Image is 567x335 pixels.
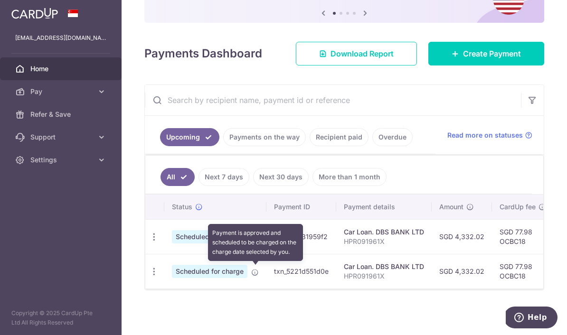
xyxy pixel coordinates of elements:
a: Overdue [372,128,413,146]
span: Download Report [331,48,394,59]
td: SGD 4,332.02 [432,254,492,288]
span: Read more on statuses [447,130,523,140]
p: HPR091961X [344,237,424,246]
a: Download Report [296,42,417,65]
a: Next 30 days [253,168,309,186]
td: txn_971331959f2 [266,219,336,254]
a: Upcoming [160,128,219,146]
input: Search by recipient name, payment id or reference [145,85,521,115]
span: Refer & Save [30,110,93,119]
p: [EMAIL_ADDRESS][DOMAIN_NAME] [15,33,106,43]
a: More than 1 month [312,168,387,186]
div: Car Loan. DBS BANK LTD [344,227,424,237]
td: SGD 77.98 OCBC18 [492,254,554,288]
p: HPR091961X [344,271,424,281]
span: Pay [30,87,93,96]
td: SGD 77.98 OCBC18 [492,219,554,254]
span: Home [30,64,93,74]
td: txn_5221d551d0e [266,254,336,288]
a: Create Payment [428,42,544,65]
span: Create Payment [463,48,521,59]
span: Scheduled for charge [172,265,247,278]
a: Recipient paid [310,128,369,146]
div: Car Loan. DBS BANK LTD [344,262,424,271]
th: Payment ID [266,195,336,219]
a: Next 7 days [198,168,249,186]
span: Support [30,132,93,142]
span: Amount [439,202,463,212]
td: SGD 4,332.02 [432,219,492,254]
span: Scheduled for charge [172,230,247,243]
span: Status [172,202,192,212]
a: Payments on the way [223,128,306,146]
iframe: Opens a widget where you can find more information [506,307,558,330]
div: Payment is approved and scheduled to be charged on the charge date selected by you. [208,224,303,261]
th: Payment details [336,195,432,219]
a: All [161,168,195,186]
span: CardUp fee [500,202,536,212]
h4: Payments Dashboard [144,45,262,62]
img: CardUp [11,8,58,19]
a: Read more on statuses [447,130,532,140]
span: Settings [30,155,93,165]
